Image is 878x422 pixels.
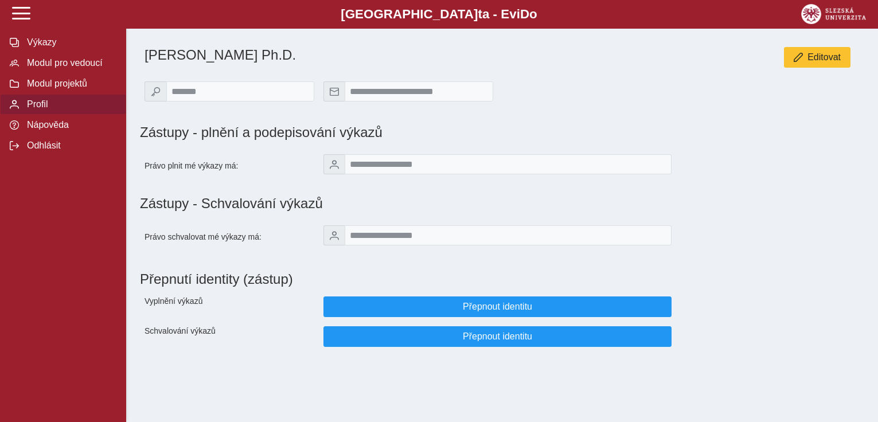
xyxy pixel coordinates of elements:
[478,7,482,21] span: t
[323,326,672,347] button: Přepnout identitu
[145,47,612,63] h1: [PERSON_NAME] Ph.D.
[333,331,662,342] span: Přepnout identitu
[24,99,116,110] span: Profil
[24,58,116,68] span: Modul pro vedoucí
[333,302,662,312] span: Přepnout identitu
[24,79,116,89] span: Modul projektů
[140,196,864,212] h1: Zástupy - Schvalování výkazů
[24,37,116,48] span: Výkazy
[140,267,855,292] h1: Přepnutí identity (zástup)
[529,7,537,21] span: o
[140,292,319,322] div: Vyplnění výkazů
[140,150,319,182] div: Právo plnit mé výkazy má:
[140,221,319,253] div: Právo schvalovat mé výkazy má:
[24,140,116,151] span: Odhlásit
[520,7,529,21] span: D
[34,7,844,22] b: [GEOGRAPHIC_DATA] a - Evi
[140,124,612,140] h1: Zástupy - plnění a podepisování výkazů
[807,52,841,62] span: Editovat
[140,322,319,351] div: Schvalování výkazů
[323,296,672,317] button: Přepnout identitu
[801,4,866,24] img: logo_web_su.png
[784,47,850,68] button: Editovat
[24,120,116,130] span: Nápověda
